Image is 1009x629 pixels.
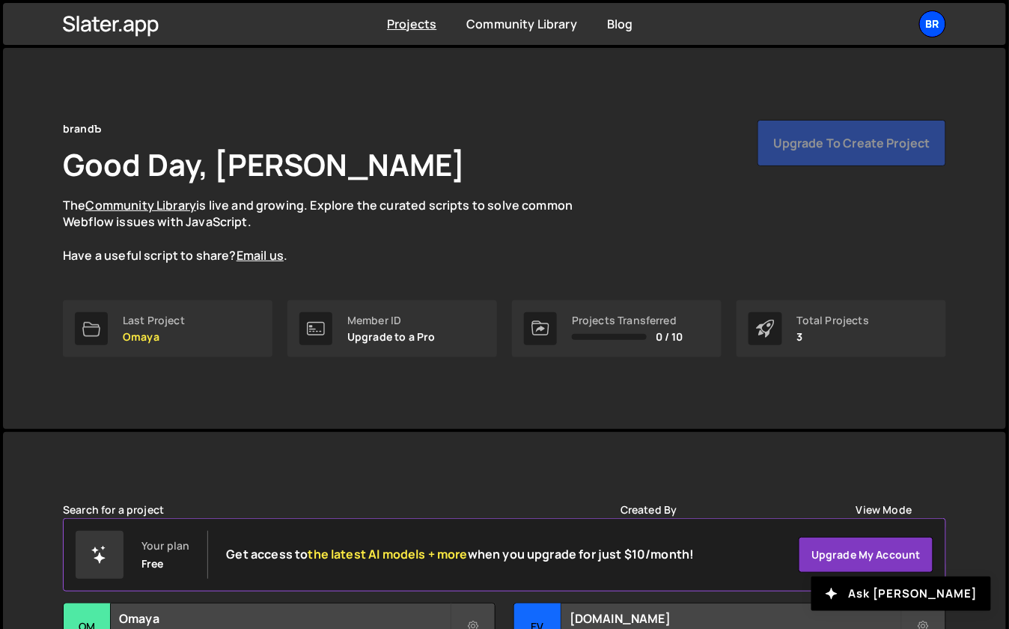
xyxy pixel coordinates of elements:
[919,10,946,37] a: br
[347,314,436,326] div: Member ID
[811,577,991,611] button: Ask [PERSON_NAME]
[656,331,683,343] span: 0 / 10
[63,197,602,264] p: The is live and growing. Explore the curated scripts to solve common Webflow issues with JavaScri...
[141,558,164,570] div: Free
[63,120,101,138] div: brandЪ
[237,247,284,264] a: Email us
[141,540,189,552] div: Your plan
[572,314,683,326] div: Projects Transferred
[347,331,436,343] p: Upgrade to a Pro
[123,314,185,326] div: Last Project
[387,16,436,32] a: Projects
[123,331,185,343] p: Omaya
[621,504,677,516] label: Created By
[797,331,869,343] p: 3
[226,547,694,562] h2: Get access to when you upgrade for just $10/month!
[570,610,900,627] h2: [DOMAIN_NAME]
[119,610,450,627] h2: Omaya
[63,504,164,516] label: Search for a project
[797,314,869,326] div: Total Projects
[856,504,912,516] label: View Mode
[308,546,468,562] span: the latest AI models + more
[85,197,196,213] a: Community Library
[607,16,633,32] a: Blog
[466,16,577,32] a: Community Library
[63,144,466,185] h1: Good Day, [PERSON_NAME]
[799,537,933,573] a: Upgrade my account
[63,300,272,357] a: Last Project Omaya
